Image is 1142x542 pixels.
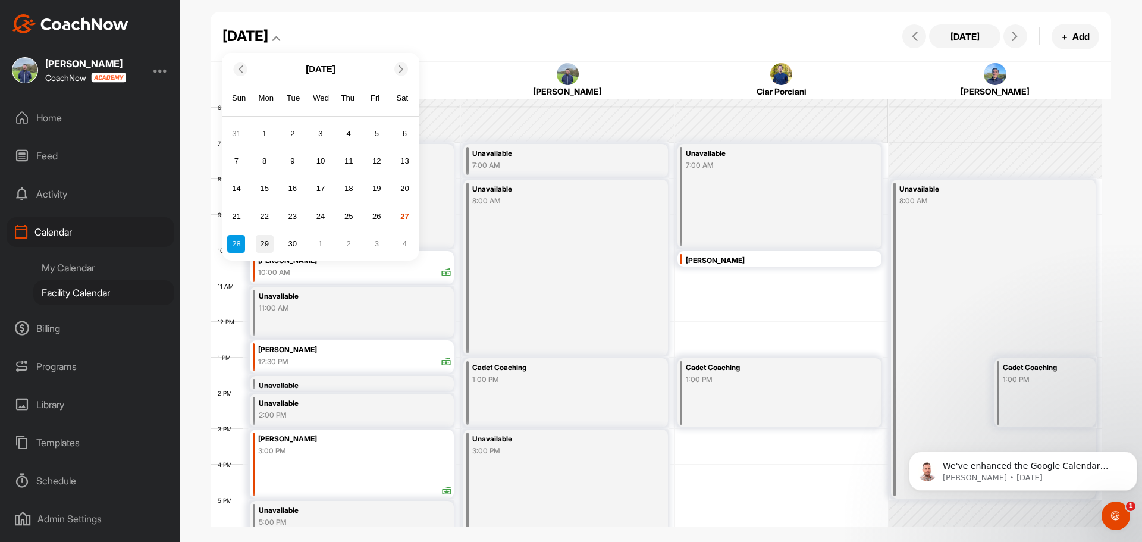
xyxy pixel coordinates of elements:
[396,207,414,225] div: Choose Saturday, September 27th, 2025
[479,85,657,98] div: [PERSON_NAME]
[33,255,174,280] div: My Calendar
[33,280,174,305] div: Facility Calendar
[368,180,385,198] div: Choose Friday, September 19th, 2025
[340,235,357,253] div: Choose Thursday, October 2nd, 2025
[211,461,244,468] div: 4 PM
[472,160,631,171] div: 7:00 AM
[91,73,126,83] img: CoachNow acadmey
[7,217,174,247] div: Calendar
[368,90,383,106] div: Fri
[227,235,245,253] div: Choose Sunday, September 28th, 2025
[312,235,330,253] div: Choose Wednesday, October 1st, 2025
[258,433,451,446] div: [PERSON_NAME]
[256,180,274,198] div: Choose Monday, September 15th, 2025
[211,354,243,361] div: 1 PM
[7,504,174,534] div: Admin Settings
[312,152,330,170] div: Choose Wednesday, September 10th, 2025
[284,180,302,198] div: Choose Tuesday, September 16th, 2025
[340,125,357,143] div: Choose Thursday, September 4th, 2025
[211,318,246,325] div: 12 PM
[312,125,330,143] div: Choose Wednesday, September 3rd, 2025
[7,314,174,343] div: Billing
[285,90,301,106] div: Tue
[7,141,174,171] div: Feed
[45,73,126,83] div: CoachNow
[256,125,274,143] div: Choose Monday, September 1st, 2025
[256,152,274,170] div: Choose Monday, September 8th, 2025
[211,211,244,218] div: 9 AM
[396,180,414,198] div: Choose Saturday, September 20th, 2025
[211,247,247,254] div: 10 AM
[396,235,414,253] div: Choose Saturday, October 4th, 2025
[472,183,631,196] div: Unavailable
[1126,502,1135,511] span: 1
[39,35,216,162] span: We've enhanced the Google Calendar integration for a more seamless experience. If you haven't lin...
[1102,502,1130,530] iframe: Intercom live chat
[472,433,631,446] div: Unavailable
[686,361,845,375] div: Cadet Coaching
[899,196,1059,206] div: 8:00 AM
[7,466,174,496] div: Schedule
[686,254,879,268] div: [PERSON_NAME]
[258,446,286,456] div: 3:00 PM
[899,183,1059,196] div: Unavailable
[12,14,128,33] img: CoachNow
[686,374,845,385] div: 1:00 PM
[222,26,268,47] div: [DATE]
[984,63,1006,86] img: square_909ed3242d261a915dd01046af216775.jpg
[227,207,245,225] div: Choose Sunday, September 21st, 2025
[227,152,245,170] div: Choose Sunday, September 7th, 2025
[340,180,357,198] div: Choose Thursday, September 18th, 2025
[929,24,1000,48] button: [DATE]
[1052,24,1099,49] button: +Add
[472,374,631,385] div: 1:00 PM
[227,180,245,198] div: Choose Sunday, September 14th, 2025
[1062,30,1068,43] span: +
[258,343,451,357] div: [PERSON_NAME]
[692,85,870,98] div: Ciar Porciani
[211,425,244,433] div: 3 PM
[306,62,335,76] p: [DATE]
[211,283,246,290] div: 11 AM
[284,125,302,143] div: Choose Tuesday, September 2nd, 2025
[259,504,418,518] div: Unavailable
[7,428,174,458] div: Templates
[256,235,274,253] div: Choose Monday, September 29th, 2025
[472,147,631,161] div: Unavailable
[906,85,1084,98] div: [PERSON_NAME]
[472,196,631,206] div: 8:00 AM
[211,497,244,504] div: 5 PM
[312,207,330,225] div: Choose Wednesday, September 24th, 2025
[770,63,793,86] img: square_b4d54992daa58f12b60bc3814c733fd4.jpg
[7,103,174,133] div: Home
[340,90,356,106] div: Thu
[39,46,218,57] p: Message from Alex, sent 1d ago
[259,379,418,393] div: Unavailable
[395,90,410,106] div: Sat
[45,59,126,68] div: [PERSON_NAME]
[211,176,244,183] div: 8 AM
[258,356,288,367] div: 12:30 PM
[256,207,274,225] div: Choose Monday, September 22nd, 2025
[368,152,385,170] div: Choose Friday, September 12th, 2025
[686,147,845,161] div: Unavailable
[368,235,385,253] div: Choose Friday, October 3rd, 2025
[7,352,174,381] div: Programs
[12,57,38,83] img: square_e7f01a7cdd3d5cba7fa3832a10add056.jpg
[472,361,631,375] div: Cadet Coaching
[904,427,1142,510] iframe: Intercom notifications message
[211,390,244,397] div: 2 PM
[7,179,174,209] div: Activity
[340,207,357,225] div: Choose Thursday, September 25th, 2025
[259,303,418,314] div: 11:00 AM
[226,123,415,254] div: month 2025-09
[231,90,247,106] div: Sun
[1003,374,1080,385] div: 1:00 PM
[211,104,244,111] div: 6 AM
[284,235,302,253] div: Choose Tuesday, September 30th, 2025
[284,207,302,225] div: Choose Tuesday, September 23rd, 2025
[284,152,302,170] div: Choose Tuesday, September 9th, 2025
[340,152,357,170] div: Choose Thursday, September 11th, 2025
